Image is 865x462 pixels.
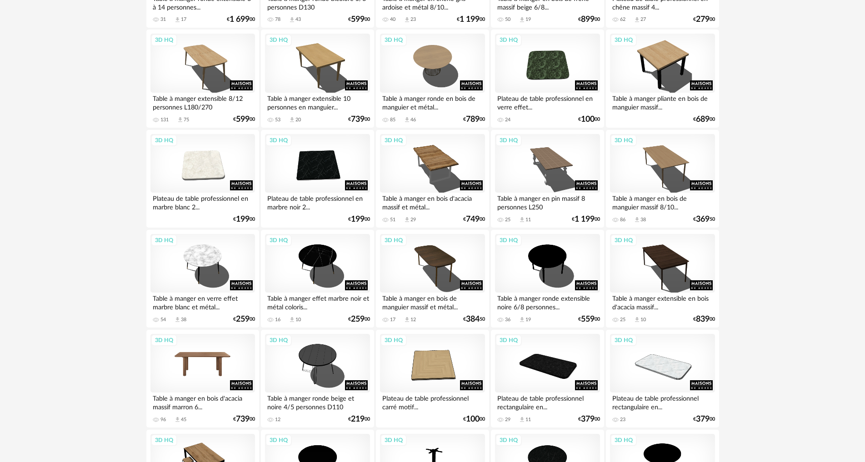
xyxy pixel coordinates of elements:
span: Download icon [289,116,295,123]
div: 25 [505,217,510,223]
div: 3D HQ [265,134,292,146]
span: Download icon [519,416,525,423]
div: 3D HQ [151,234,177,246]
div: 3D HQ [495,34,522,46]
div: 3D HQ [380,34,407,46]
div: Plateau de table professionnel rectangulaire en... [610,392,715,411]
span: 559 [581,316,595,323]
div: 3D HQ [380,134,407,146]
span: 599 [236,116,250,123]
span: 199 [236,216,250,223]
span: 739 [236,416,250,422]
div: € 00 [578,16,600,23]
span: 1 199 [460,16,480,23]
div: Plateau de table professionnel en marbre blanc 2... [150,193,255,211]
span: Download icon [634,316,640,323]
div: Table à manger en bois de manguier massif et métal... [380,293,485,311]
div: 62 [620,16,625,23]
div: 10 [640,317,646,323]
div: 86 [620,217,625,223]
span: 279 [696,16,710,23]
div: € 00 [463,216,485,223]
div: 3D HQ [151,134,177,146]
a: 3D HQ Table à manger ronde extensible noire 6/8 personnes... 36 Download icon 19 €55900 [491,230,604,328]
div: Table à manger effet marbre noir et métal coloris... [265,293,370,311]
a: 3D HQ Table à manger effet marbre noir et métal coloris... 16 Download icon 10 €25900 [261,230,374,328]
div: € 00 [693,316,715,323]
div: € 00 [578,416,600,422]
div: 38 [640,217,646,223]
a: 3D HQ Plateau de table professionnel rectangulaire en... 23 €37900 [606,330,719,428]
div: 17 [390,317,395,323]
div: 51 [390,217,395,223]
span: Download icon [174,316,181,323]
div: 16 [275,317,280,323]
div: 25 [620,317,625,323]
span: Download icon [404,216,410,223]
div: 3D HQ [151,334,177,346]
div: 54 [160,317,166,323]
span: 199 [351,216,365,223]
span: 789 [466,116,480,123]
div: 24 [505,117,510,123]
div: 10 [295,317,301,323]
div: 29 [505,417,510,423]
span: Download icon [519,216,525,223]
div: € 50 [693,216,715,223]
span: Download icon [404,116,410,123]
div: Table à manger en bois d'acacia massif et métal... [380,193,485,211]
div: Table à manger extensible en bois d'acacia massif... [610,293,715,311]
div: 3D HQ [495,434,522,446]
span: 1 199 [575,216,595,223]
div: 3D HQ [610,334,637,346]
div: Table à manger ronde beige et noire 4/5 personnes D110 [265,392,370,411]
div: 40 [390,16,395,23]
div: € 00 [578,316,600,323]
div: 11 [525,417,531,423]
div: € 00 [572,216,600,223]
div: 3D HQ [151,34,177,46]
a: 3D HQ Table à manger en bois de manguier massif et métal... 17 Download icon 12 €38450 [376,230,489,328]
div: 3D HQ [380,434,407,446]
div: 11 [525,217,531,223]
div: 46 [410,117,416,123]
a: 3D HQ Plateau de table professionnel en verre effet... 24 €10000 [491,30,604,128]
div: € 50 [463,316,485,323]
div: Plateau de table professionnel en verre effet... [495,93,600,111]
div: € 00 [233,416,255,422]
div: 3D HQ [495,134,522,146]
span: Download icon [174,416,181,423]
div: 12 [275,417,280,423]
span: 379 [696,416,710,422]
div: Table à manger en verre effet marbre blanc et métal... [150,293,255,311]
a: 3D HQ Table à manger extensible 8/12 personnes L180/270 131 Download icon 75 €59900 [146,30,259,128]
span: 259 [236,316,250,323]
span: 839 [696,316,710,323]
div: 17 [181,16,186,23]
div: 3D HQ [265,334,292,346]
div: 19 [525,16,531,23]
div: € 00 [348,316,370,323]
a: 3D HQ Plateau de table professionnel en marbre noir 2... €19900 [261,130,374,228]
span: 739 [351,116,365,123]
div: 45 [181,417,186,423]
a: 3D HQ Plateau de table professionnel carré motif... €10000 [376,330,489,428]
span: 689 [696,116,710,123]
div: 3D HQ [380,234,407,246]
div: € 00 [233,316,255,323]
div: € 00 [693,116,715,123]
span: Download icon [404,16,410,23]
span: 219 [351,416,365,422]
span: 1 699 [230,16,250,23]
div: € 00 [227,16,255,23]
div: Table à manger en pin massif 8 personnes L250 [495,193,600,211]
div: Table à manger en bois de manguier massif 8/10... [610,193,715,211]
span: 369 [696,216,710,223]
div: € 00 [463,416,485,422]
div: 96 [160,417,166,423]
div: 131 [160,117,169,123]
span: Download icon [177,116,184,123]
div: 3D HQ [610,434,637,446]
div: Plateau de table professionnel rectangulaire en... [495,392,600,411]
div: 31 [160,16,166,23]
